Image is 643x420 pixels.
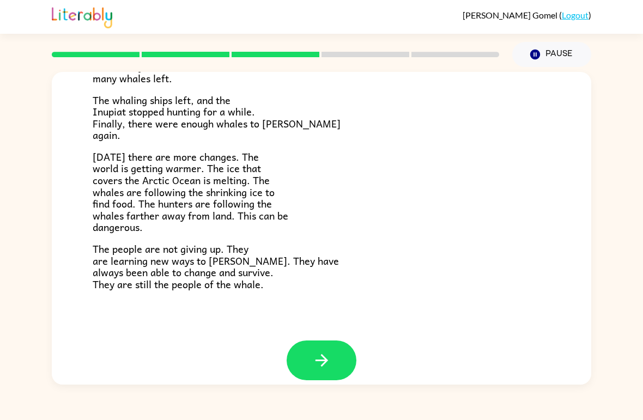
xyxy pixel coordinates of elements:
span: [DATE] there are more changes. The world is getting warmer. The ice that covers the Arctic Ocean ... [93,149,288,235]
span: The people are not giving up. They are learning new ways to [PERSON_NAME]. They have always been ... [93,241,339,292]
button: Pause [512,42,591,67]
span: [PERSON_NAME] Gomel [463,10,559,20]
span: The whaling ships left, and the Inupiat stopped hunting for a while. Finally, there were enough w... [93,92,341,143]
a: Logout [562,10,589,20]
div: ( ) [463,10,591,20]
img: Literably [52,4,112,28]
